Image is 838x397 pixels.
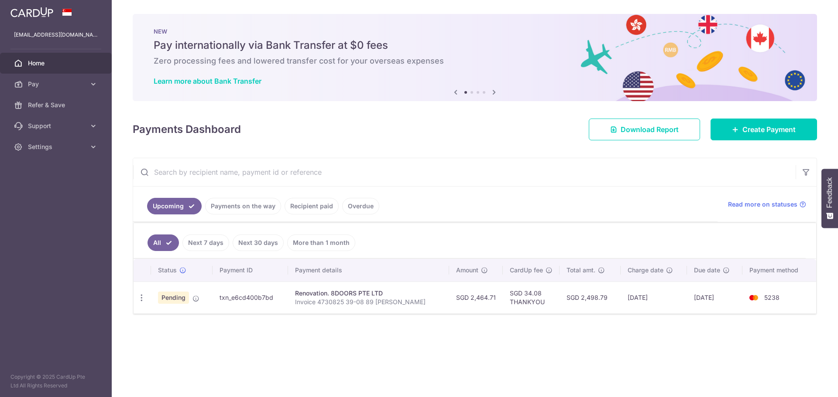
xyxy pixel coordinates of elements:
span: Total amt. [567,266,595,275]
span: CardUp fee [510,266,543,275]
p: Invoice 4730825 39-08 89 [PERSON_NAME] [295,298,442,306]
p: [EMAIL_ADDRESS][DOMAIN_NAME] [14,31,98,39]
span: Pay [28,80,86,88]
span: Create Payment [742,124,796,135]
a: Download Report [589,119,700,140]
a: Recipient paid [285,198,339,214]
a: Payments on the way [205,198,281,214]
img: Bank Card [745,292,762,303]
span: Read more on statuses [728,200,797,209]
span: Pending [158,292,189,304]
span: Settings [28,143,86,151]
a: Create Payment [711,119,817,140]
th: Payment details [288,259,449,282]
span: Status [158,266,177,275]
a: Overdue [342,198,379,214]
td: [DATE] [687,282,742,313]
a: Upcoming [147,198,202,214]
span: Refer & Save [28,101,86,109]
a: All [148,234,179,251]
span: 5238 [764,294,780,301]
td: SGD 2,498.79 [560,282,621,313]
a: Next 7 days [182,234,229,251]
input: Search by recipient name, payment id or reference [133,158,796,186]
span: Home [28,59,86,68]
h4: Payments Dashboard [133,122,241,137]
span: Download Report [621,124,679,135]
p: NEW [154,28,796,35]
button: Feedback - Show survey [821,169,838,228]
div: Renovation. 8DOORS PTE LTD [295,289,442,298]
img: CardUp [10,7,53,17]
td: txn_e6cd400b7bd [213,282,288,313]
span: Feedback [826,177,834,208]
span: Due date [694,266,720,275]
th: Payment ID [213,259,288,282]
td: [DATE] [621,282,687,313]
td: SGD 2,464.71 [449,282,503,313]
a: Read more on statuses [728,200,806,209]
a: Learn more about Bank Transfer [154,77,261,85]
span: Amount [456,266,478,275]
a: Next 30 days [233,234,284,251]
img: Bank transfer banner [133,14,817,101]
td: SGD 34.08 THANKYOU [503,282,560,313]
h6: Zero processing fees and lowered transfer cost for your overseas expenses [154,56,796,66]
h5: Pay internationally via Bank Transfer at $0 fees [154,38,796,52]
span: Charge date [628,266,663,275]
span: Support [28,122,86,130]
th: Payment method [742,259,816,282]
a: More than 1 month [287,234,355,251]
